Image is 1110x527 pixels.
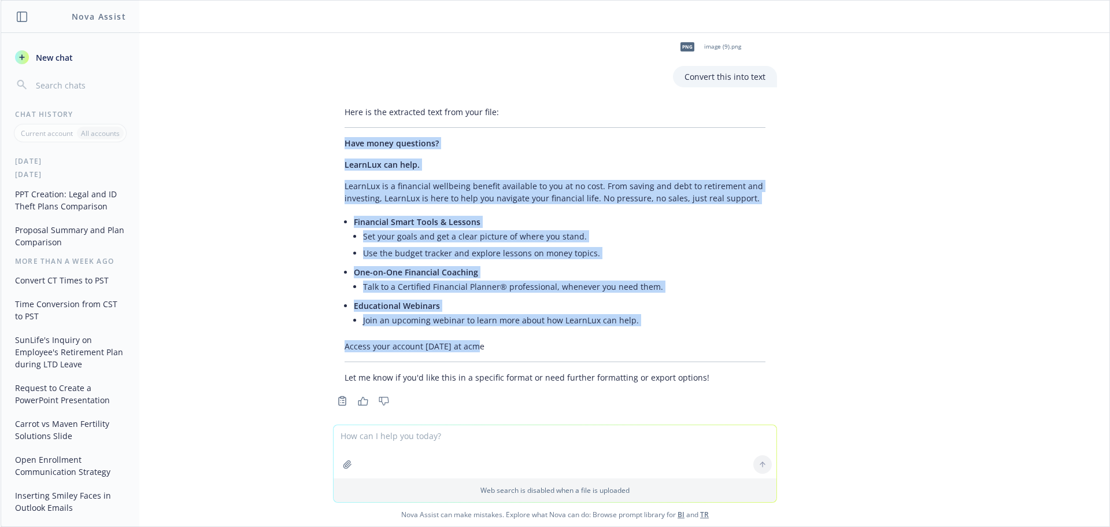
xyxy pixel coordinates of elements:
[673,32,743,61] div: pngimage (9).png
[354,300,440,311] span: Educational Webinars
[10,450,130,481] button: Open Enrollment Communication Strategy
[680,42,694,51] span: png
[363,245,765,261] li: Use the budget tracker and explore lessons on money topics.
[34,51,73,64] span: New chat
[375,393,393,409] button: Thumbs down
[345,371,765,384] p: Let me know if you'd like this in a specific format or need further formatting or export options!
[10,294,130,326] button: Time Conversion from CST to PST
[10,486,130,517] button: Inserting Smiley Faces in Outlook Emails
[72,10,126,23] h1: Nova Assist
[5,503,1105,526] span: Nova Assist can make mistakes. Explore what Nova can do: Browse prompt library for and
[345,138,439,149] span: Have money questions?
[10,185,130,216] button: PPT Creation: Legal and ID Theft Plans Comparison
[10,330,130,374] button: SunLife's Inquiry on Employee's Retirement Plan during LTD Leave
[354,267,478,278] span: One-on-One Financial Coaching
[337,396,347,406] svg: Copy to clipboard
[363,278,765,295] li: Talk to a Certified Financial Planner® professional, whenever you need them.
[700,510,709,519] a: TR
[354,216,480,227] span: Financial Smart Tools & Lessons
[10,271,130,290] button: Convert CT Times to PST
[21,128,73,138] p: Current account
[34,77,125,93] input: Search chats
[1,109,139,119] div: Chat History
[1,169,139,179] div: [DATE]
[678,510,684,519] a: BI
[345,159,420,170] span: LearnLux can help.
[363,312,765,329] li: Join an upcoming webinar to learn more about how LearnLux can help.
[345,340,765,352] p: Access your account [DATE] at acme
[345,106,765,118] p: Here is the extracted text from your file:
[81,128,120,138] p: All accounts
[10,378,130,410] button: Request to Create a PowerPoint Presentation
[10,47,130,68] button: New chat
[10,220,130,252] button: Proposal Summary and Plan Comparison
[10,414,130,445] button: Carrot vs Maven Fertility Solutions Slide
[363,228,765,245] li: Set your goals and get a clear picture of where you stand.
[684,71,765,83] p: Convert this into text
[704,43,741,50] span: image (9).png
[1,156,139,166] div: [DATE]
[341,485,769,495] p: Web search is disabled when a file is uploaded
[1,256,139,266] div: More than a week ago
[345,180,765,204] p: LearnLux is a financial wellbeing benefit available to you at no cost. From saving and debt to re...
